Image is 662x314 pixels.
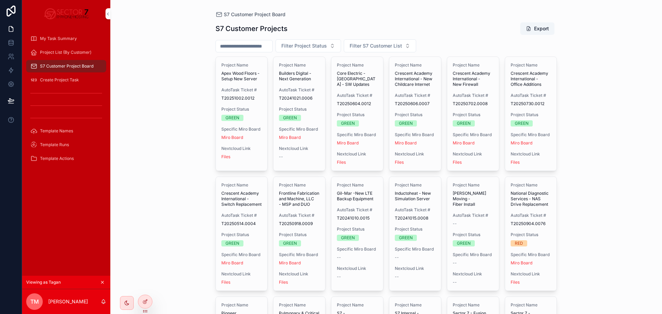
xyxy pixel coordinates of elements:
[221,271,262,277] span: Nextcloud Link
[395,274,399,280] span: --
[344,39,416,52] button: Select Button
[511,151,551,157] span: Nextcloud Link
[30,297,39,306] span: TM
[511,280,520,285] a: Files
[453,151,493,157] span: Nextcloud Link
[26,125,106,137] a: Template Names
[453,213,493,218] span: AutoTask Ticket #
[505,57,557,171] a: Project NameCrescent Academy International - Office AdditionsAutoTask Ticket #T20250730.0012Proje...
[26,74,106,86] a: Create Project Task
[331,176,383,291] a: Project NameGil-Mar -New LTE Backup EquipmentAutoTask Ticket #T20241010.0015Project StatusGREENSp...
[511,182,551,188] span: Project Name
[22,28,110,174] div: scrollable content
[221,71,262,82] span: Apex Wood Floors - Setup New Server
[215,24,288,33] h1: S7 Customer Projects
[279,95,320,101] span: T20241021.0006
[389,57,441,171] a: Project NameCrescent Academy International - New Childcare InternetAutoTask Ticket #T20250606.000...
[511,160,520,165] a: Files
[399,120,413,126] div: GREEN
[337,140,359,145] a: Miro Board
[395,266,435,271] span: Nextcloud Link
[40,50,91,55] span: Project List (By Customer)
[395,101,435,107] span: T20250606.0007
[279,260,301,265] a: Miro Board
[221,87,262,93] span: AutoTask Ticket #
[505,176,557,291] a: Project NameNational Diagnostic Services - NAS Drive ReplacementAutoTask Ticket #T20250904.0076Pr...
[337,132,378,138] span: Specific Miro Board
[395,191,435,202] span: Inductoheat - New Simulation Server
[453,71,493,87] span: Crescent Academy International - New Firewall
[511,132,551,138] span: Specific Miro Board
[453,221,457,226] span: --
[40,156,74,161] span: Template Actions
[511,71,551,87] span: Crescent Academy International - Office Additions
[511,93,551,98] span: AutoTask Ticket #
[279,87,320,93] span: AutoTask Ticket #
[511,221,551,226] span: T20250904.0076
[337,302,378,308] span: Project Name
[337,246,378,252] span: Specific Miro Board
[279,126,320,132] span: Specific Miro Board
[395,140,417,145] a: Miro Board
[395,246,435,252] span: Specific Miro Board
[337,255,341,260] span: --
[511,232,551,237] span: Project Status
[26,139,106,151] a: Template Runs
[40,63,93,69] span: S7 Customer Project Board
[279,71,320,82] span: Builders Digital - Next Generation
[341,235,355,241] div: GREEN
[395,160,404,165] a: Files
[453,101,493,107] span: T20250702.0008
[337,215,378,221] span: T20241010.0015
[453,182,493,188] span: Project Name
[273,176,325,291] a: Project NameFrontline Fabrication and Machine, LLC - MSP and DUOAutoTask Ticket #T20250918.0009Pr...
[395,226,435,232] span: Project Status
[395,255,399,260] span: --
[221,191,262,207] span: Crescent Academy International - Switch Replacement
[453,62,493,68] span: Project Name
[221,302,262,308] span: Project Name
[273,57,325,171] a: Project NameBuilders Digital - Next GenerationAutoTask Ticket #T20241021.0006Project StatusGREENS...
[337,191,378,202] span: Gil-Mar -New LTE Backup Equipment
[221,221,262,226] span: T20250514.0004
[453,260,457,266] span: --
[337,160,346,165] a: Files
[447,57,499,171] a: Project NameCrescent Academy International - New FirewallAutoTask Ticket #T20250702.0008Project S...
[457,240,471,246] div: GREEN
[395,207,435,213] span: AutoTask Ticket #
[279,213,320,218] span: AutoTask Ticket #
[221,135,243,140] a: Miro Board
[395,71,435,87] span: Crescent Academy International - New Childcare Internet
[225,240,239,246] div: GREEN
[511,191,551,207] span: National Diagnostic Services - NAS Drive Replacement
[279,232,320,237] span: Project Status
[395,93,435,98] span: AutoTask Ticket #
[283,115,297,121] div: GREEN
[337,112,378,118] span: Project Status
[279,271,320,277] span: Nextcloud Link
[337,226,378,232] span: Project Status
[511,62,551,68] span: Project Name
[225,115,239,121] div: GREEN
[221,252,262,257] span: Specific Miro Board
[457,120,471,126] div: GREEN
[511,260,532,265] a: Miro Board
[283,240,297,246] div: GREEN
[221,182,262,188] span: Project Name
[40,128,73,134] span: Template Names
[515,120,529,126] div: GREEN
[279,252,320,257] span: Specific Miro Board
[447,176,499,291] a: Project Name[PERSON_NAME] Moving - Fiber InstallAutoTask Ticket #--Project StatusGREENSpecific Mi...
[453,112,493,118] span: Project Status
[337,207,378,213] span: AutoTask Ticket #
[279,182,320,188] span: Project Name
[26,152,106,165] a: Template Actions
[215,11,285,18] a: S7 Customer Project Board
[224,11,285,18] span: S7 Customer Project Board
[279,146,320,151] span: Nextcloud Link
[395,132,435,138] span: Specific Miro Board
[453,160,462,165] a: Files
[337,71,378,87] span: Core Electric - [GEOGRAPHIC_DATA] - SW Updates
[26,32,106,45] a: My Task Summary
[48,298,88,305] p: [PERSON_NAME]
